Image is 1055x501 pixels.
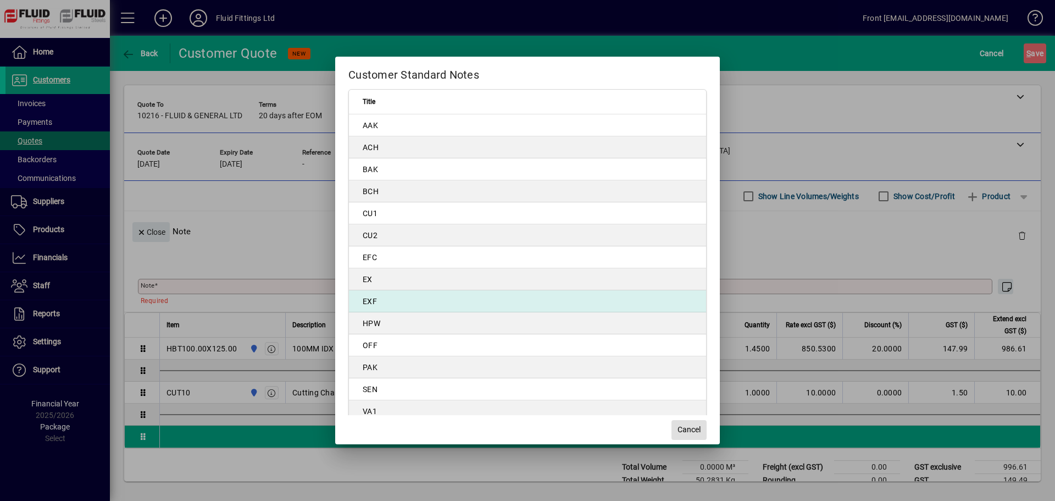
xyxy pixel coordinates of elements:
td: VA1 [349,400,706,422]
td: CU2 [349,224,706,246]
td: OFF [349,334,706,356]
td: SEN [349,378,706,400]
td: AAK [349,114,706,136]
td: CU1 [349,202,706,224]
span: Title [363,96,375,108]
td: BCH [349,180,706,202]
td: HPW [349,312,706,334]
td: EXF [349,290,706,312]
td: BAK [349,158,706,180]
td: EX [349,268,706,290]
td: PAK [349,356,706,378]
button: Cancel [671,420,707,440]
span: Cancel [678,424,701,436]
td: EFC [349,246,706,268]
h2: Customer Standard Notes [335,57,720,89]
td: ACH [349,136,706,158]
